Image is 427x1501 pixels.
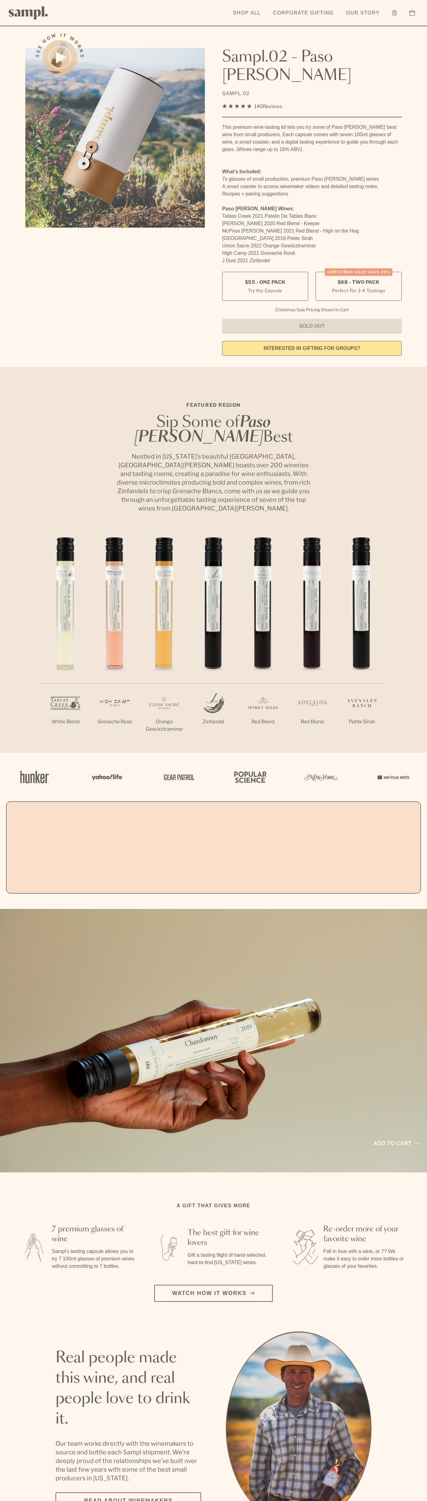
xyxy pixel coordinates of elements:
p: Zinfandel [189,718,238,725]
p: Fall in love with a wine, or 7? We make it easy to order more bottles or glasses of your favorites. [323,1248,407,1270]
span: Reviews [263,103,282,109]
h2: A gift that gives more [177,1202,251,1209]
small: Try the Capsule [248,287,282,294]
li: 5 / 7 [238,532,288,745]
small: Perfect For 2-4 Tastings [332,287,385,294]
h3: Re-order more of your favorite wine [323,1224,407,1244]
img: Artboard_3_0b291449-6e8c-4d07-b2c2-3f3601a19cd1_x450.png [302,764,339,790]
div: CHRISTMAS SALE! Save 20% [325,268,392,276]
img: Sampl.02 - Paso Robles [25,48,205,228]
img: Artboard_7_5b34974b-f019-449e-91fb-745f8d0877ee_x450.png [374,764,411,790]
h2: Real people made this wine, and real people love to drink it. [56,1348,201,1429]
p: Red Blend [288,718,337,725]
button: Sold Out [222,319,402,334]
a: Shop All [230,6,264,20]
li: Recipes + pairing suggestions [222,190,402,198]
span: [GEOGRAPHIC_DATA] 2018 Petite Sirah [222,236,313,241]
span: Tablas Creek 2021 Patelin De Tablas Blanc [222,213,317,219]
span: J Dusi 2021 Zinfandel [222,258,270,263]
p: Grenache Rosé [90,718,139,725]
p: Orange Gewürztraminer [139,718,189,733]
span: $88 - Two Pack [338,279,380,286]
em: Paso [PERSON_NAME] [134,415,271,445]
h1: Sampl.02 - Paso [PERSON_NAME] [222,48,402,85]
div: This premium wine-tasting kit lets you try some of Paso [PERSON_NAME]' best wine from small produ... [222,124,402,153]
p: Nestled in [US_STATE]’s beautiful [GEOGRAPHIC_DATA], [GEOGRAPHIC_DATA][PERSON_NAME] boasts over 2... [115,452,312,513]
li: 1 / 7 [41,532,90,745]
li: 7x glasses of small production, premium Paso [PERSON_NAME] wines [222,175,402,183]
p: White Blend [41,718,90,725]
span: High Camp 2021 Grenache Rosé [222,250,295,256]
a: Add to cart [373,1139,418,1148]
li: 3 / 7 [139,532,189,753]
span: $55 - One Pack [245,279,286,286]
li: 6 / 7 [288,532,337,745]
div: 140Reviews [222,102,282,111]
a: Our Story [343,6,383,20]
li: Christmas Sale Pricing Shown In Cart [272,307,352,313]
p: Petite Sirah [337,718,386,725]
button: See how it works [43,40,77,75]
h2: Sip Some of Best [115,415,312,445]
p: Red Blend [238,718,288,725]
strong: Paso [PERSON_NAME] Wines: [222,206,294,211]
a: interested in gifting for groups? [222,341,402,356]
p: Sampl's tasting capsule allows you to try 7 100ml glasses of premium wines without committing to ... [52,1248,136,1270]
li: 2 / 7 [90,532,139,745]
h3: 7 premium glasses of wine [52,1224,136,1244]
p: Featured Region [115,402,312,409]
li: A smart coaster to access winemaker videos and detailed tasting notes. [222,183,402,190]
a: Corporate Gifting [270,6,337,20]
span: McPrice [PERSON_NAME] 2021 Red Blend - High on the Hog [222,228,359,233]
button: Watch how it works [154,1285,273,1302]
img: Artboard_4_28b4d326-c26e-48f9-9c80-911f17d6414e_x450.png [231,764,268,790]
h3: The best gift for wine lovers [188,1228,272,1248]
img: Artboard_5_7fdae55a-36fd-43f7-8bfd-f74a06a2878e_x450.png [159,764,196,790]
img: Artboard_6_04f9a106-072f-468a-bdd7-f11783b05722_x450.png [88,764,125,790]
img: Sampl logo [9,6,48,19]
p: Our team works directly with the winemakers to source and bottle each Sampl shipment. We’re deepl... [56,1439,201,1482]
p: SAMPL.02 [222,90,402,97]
li: 4 / 7 [189,532,238,745]
li: 7 / 7 [337,532,386,745]
span: 140 [254,103,263,109]
p: Gift a tasting flight of hand-selected, hard-to-find [US_STATE] wines. [188,1251,272,1266]
span: [PERSON_NAME] 2020 Red Blend - Keeper [222,221,320,226]
img: Artboard_1_c8cd28af-0030-4af1-819c-248e302c7f06_x450.png [16,764,53,790]
strong: What’s Included: [222,169,261,174]
span: Union Sacre 2022 Orange Gewürztraminer [222,243,316,248]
